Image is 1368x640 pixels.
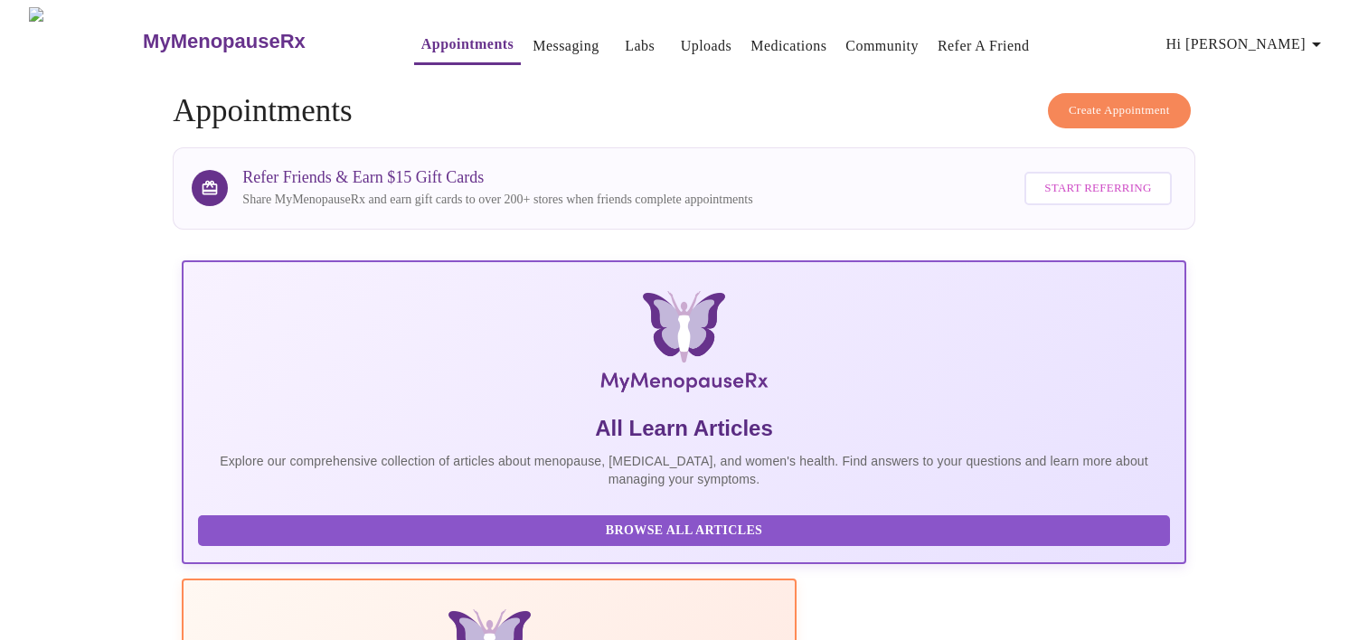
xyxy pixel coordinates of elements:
[349,291,1019,400] img: MyMenopauseRx Logo
[1024,172,1171,205] button: Start Referring
[674,28,740,64] button: Uploads
[1159,26,1335,62] button: Hi [PERSON_NAME]
[533,33,599,59] a: Messaging
[414,26,521,65] button: Appointments
[525,28,606,64] button: Messaging
[242,168,752,187] h3: Refer Friends & Earn $15 Gift Cards
[845,33,919,59] a: Community
[1048,93,1191,128] button: Create Appointment
[1069,100,1170,121] span: Create Appointment
[29,7,141,75] img: MyMenopauseRx Logo
[198,414,1169,443] h5: All Learn Articles
[1044,178,1151,199] span: Start Referring
[198,522,1174,537] a: Browse All Articles
[611,28,669,64] button: Labs
[242,191,752,209] p: Share MyMenopauseRx and earn gift cards to over 200+ stores when friends complete appointments
[198,452,1169,488] p: Explore our comprehensive collection of articles about menopause, [MEDICAL_DATA], and women's hea...
[1166,32,1327,57] span: Hi [PERSON_NAME]
[930,28,1037,64] button: Refer a Friend
[216,520,1151,542] span: Browse All Articles
[838,28,926,64] button: Community
[743,28,834,64] button: Medications
[173,93,1194,129] h4: Appointments
[143,30,306,53] h3: MyMenopauseRx
[681,33,732,59] a: Uploads
[938,33,1030,59] a: Refer a Friend
[198,515,1169,547] button: Browse All Articles
[750,33,826,59] a: Medications
[625,33,655,59] a: Labs
[141,10,378,73] a: MyMenopauseRx
[1020,163,1175,214] a: Start Referring
[421,32,514,57] a: Appointments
